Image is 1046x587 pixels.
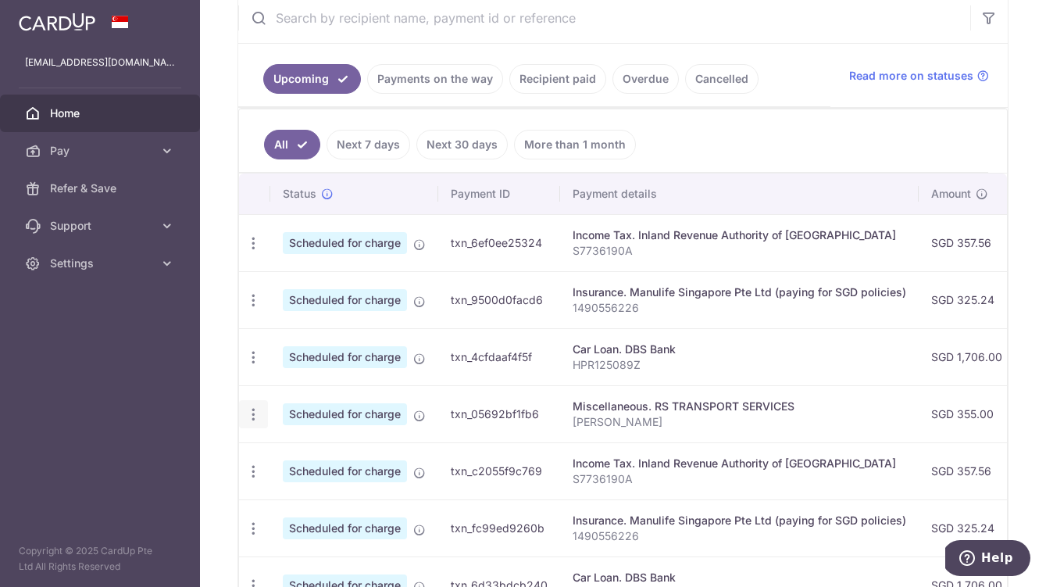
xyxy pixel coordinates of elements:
td: txn_4cfdaaf4f5f [438,328,560,385]
p: [EMAIL_ADDRESS][DOMAIN_NAME] [25,55,175,70]
span: Scheduled for charge [283,232,407,254]
div: Income Tax. Inland Revenue Authority of [GEOGRAPHIC_DATA] [573,227,906,243]
span: Refer & Save [50,181,153,196]
td: txn_fc99ed9260b [438,499,560,557]
img: CardUp [19,13,95,31]
a: Next 7 days [327,130,410,159]
td: SGD 325.24 [919,499,1015,557]
a: Read more on statuses [849,68,989,84]
td: txn_6ef0ee25324 [438,214,560,271]
span: Scheduled for charge [283,346,407,368]
span: Scheduled for charge [283,460,407,482]
div: Income Tax. Inland Revenue Authority of [GEOGRAPHIC_DATA] [573,456,906,471]
td: SGD 355.00 [919,385,1015,442]
span: Support [50,218,153,234]
td: SGD 357.56 [919,214,1015,271]
th: Payment details [560,174,919,214]
p: HPR125089Z [573,357,906,373]
div: Car Loan. DBS Bank [573,342,906,357]
iframe: Opens a widget where you can find more information [945,540,1030,579]
td: txn_05692bf1fb6 [438,385,560,442]
div: Insurance. Manulife Singapore Pte Ltd (paying for SGD policies) [573,285,906,300]
span: Pay [50,143,153,159]
span: Scheduled for charge [283,403,407,425]
a: More than 1 month [514,130,636,159]
a: Recipient paid [509,64,606,94]
a: Next 30 days [416,130,508,159]
span: Scheduled for charge [283,517,407,539]
p: S7736190A [573,243,906,259]
span: Amount [931,186,971,202]
a: Overdue [612,64,679,94]
div: Car Loan. DBS Bank [573,570,906,585]
td: txn_9500d0facd6 [438,271,560,328]
span: Home [50,106,153,121]
span: Settings [50,256,153,271]
a: Cancelled [685,64,759,94]
span: Read more on statuses [849,68,973,84]
span: Scheduled for charge [283,289,407,311]
a: Payments on the way [367,64,503,94]
th: Payment ID [438,174,560,214]
td: SGD 1,706.00 [919,328,1015,385]
a: All [264,130,320,159]
td: SGD 325.24 [919,271,1015,328]
p: 1490556226 [573,528,906,544]
p: S7736190A [573,471,906,487]
span: Status [283,186,316,202]
div: Miscellaneous. RS TRANSPORT SERVICES [573,399,906,414]
a: Upcoming [263,64,361,94]
p: 1490556226 [573,300,906,316]
td: txn_c2055f9c769 [438,442,560,499]
p: [PERSON_NAME] [573,414,906,430]
div: Insurance. Manulife Singapore Pte Ltd (paying for SGD policies) [573,513,906,528]
td: SGD 357.56 [919,442,1015,499]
